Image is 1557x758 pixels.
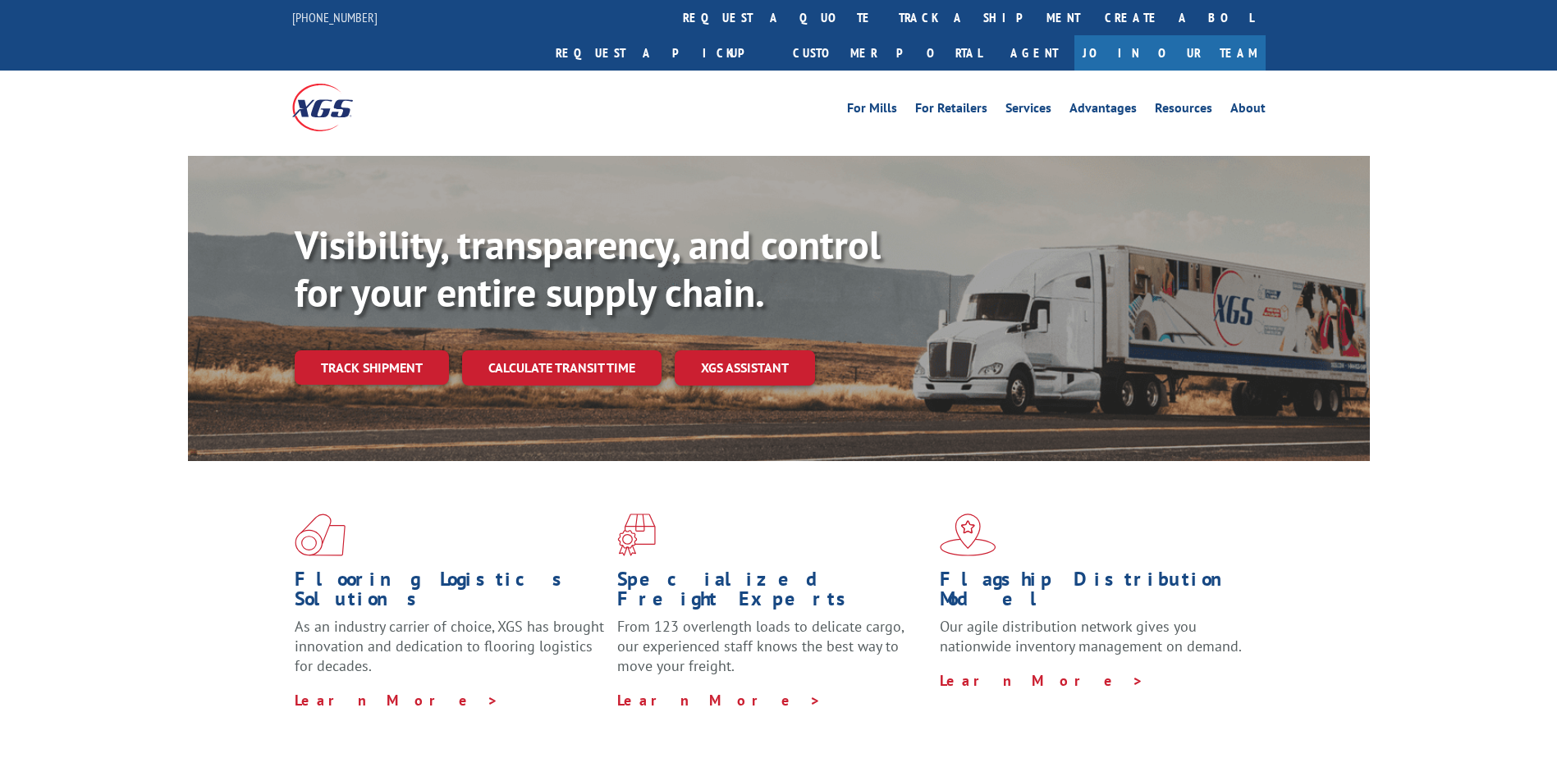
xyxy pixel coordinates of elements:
b: Visibility, transparency, and control for your entire supply chain. [295,219,881,317]
a: Request a pickup [543,35,781,71]
a: Learn More > [295,691,499,710]
a: Learn More > [617,691,822,710]
span: As an industry carrier of choice, XGS has brought innovation and dedication to flooring logistics... [295,617,604,675]
a: Learn More > [940,671,1144,690]
a: Join Our Team [1074,35,1266,71]
img: xgs-icon-flagship-distribution-model-red [940,514,996,556]
img: xgs-icon-total-supply-chain-intelligence-red [295,514,346,556]
a: Agent [994,35,1074,71]
a: About [1230,102,1266,120]
a: Advantages [1069,102,1137,120]
h1: Flagship Distribution Model [940,569,1250,617]
a: XGS ASSISTANT [675,350,815,386]
span: Our agile distribution network gives you nationwide inventory management on demand. [940,617,1242,655]
a: Calculate transit time [462,350,662,386]
a: For Mills [847,102,897,120]
h1: Specialized Freight Experts [617,569,927,617]
img: xgs-icon-focused-on-flooring-red [617,514,656,556]
p: From 123 overlength loads to delicate cargo, our experienced staff knows the best way to move you... [617,617,927,690]
h1: Flooring Logistics Solutions [295,569,605,617]
a: Customer Portal [781,35,994,71]
a: Services [1005,102,1051,120]
a: For Retailers [915,102,987,120]
a: [PHONE_NUMBER] [292,9,378,25]
a: Track shipment [295,350,449,385]
a: Resources [1155,102,1212,120]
